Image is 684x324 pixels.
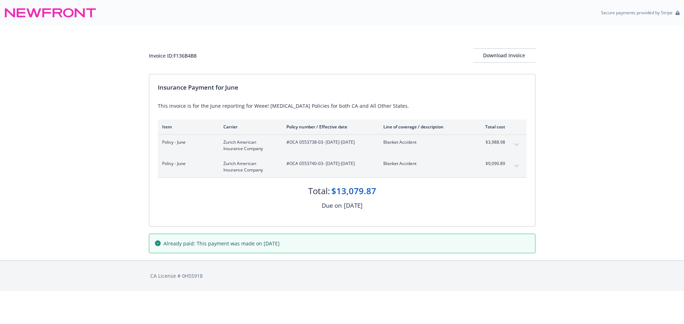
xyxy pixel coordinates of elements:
[223,160,275,173] span: Zurich American Insurance Company
[322,201,342,210] div: Due on
[286,124,372,130] div: Policy number / Effective date
[383,160,467,167] span: Blanket Accident
[344,201,363,210] div: [DATE]
[331,185,376,197] div: $13,079.87
[511,160,522,172] button: expand content
[223,139,275,152] span: Zurich American Insurance Company
[601,10,673,16] p: Secure payments provided by Stripe
[383,124,467,130] div: Line of coverage / description
[308,185,330,197] div: Total:
[383,139,467,145] span: Blanket Accident
[164,240,280,247] span: Already paid: This payment was made on [DATE]
[473,49,535,62] div: Download Invoice
[478,139,505,145] span: $3,988.98
[150,272,534,280] div: CA License # 0H55918
[286,160,372,167] span: #OCA 0553740-03 - [DATE]-[DATE]
[162,139,212,145] span: Policy - June
[223,124,275,130] div: Carrier
[473,48,535,63] button: Download Invoice
[158,156,527,177] div: Policy - JuneZurich American Insurance Company#OCA 0553740-03- [DATE]-[DATE]Blanket Accident$9,09...
[478,124,505,130] div: Total cost
[162,160,212,167] span: Policy - June
[286,139,372,145] span: #OCA 0553738-03 - [DATE]-[DATE]
[158,83,527,92] div: Insurance Payment for June
[478,160,505,167] span: $9,090.89
[511,139,522,150] button: expand content
[149,52,197,59] div: Invoice ID: F136B4B8
[158,135,527,156] div: Policy - JuneZurich American Insurance Company#OCA 0553738-03- [DATE]-[DATE]Blanket Accident$3,98...
[158,102,527,110] div: This invoice is for the June reporting for Weee! [MEDICAL_DATA] Policies for both CA and All Othe...
[162,124,212,130] div: Item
